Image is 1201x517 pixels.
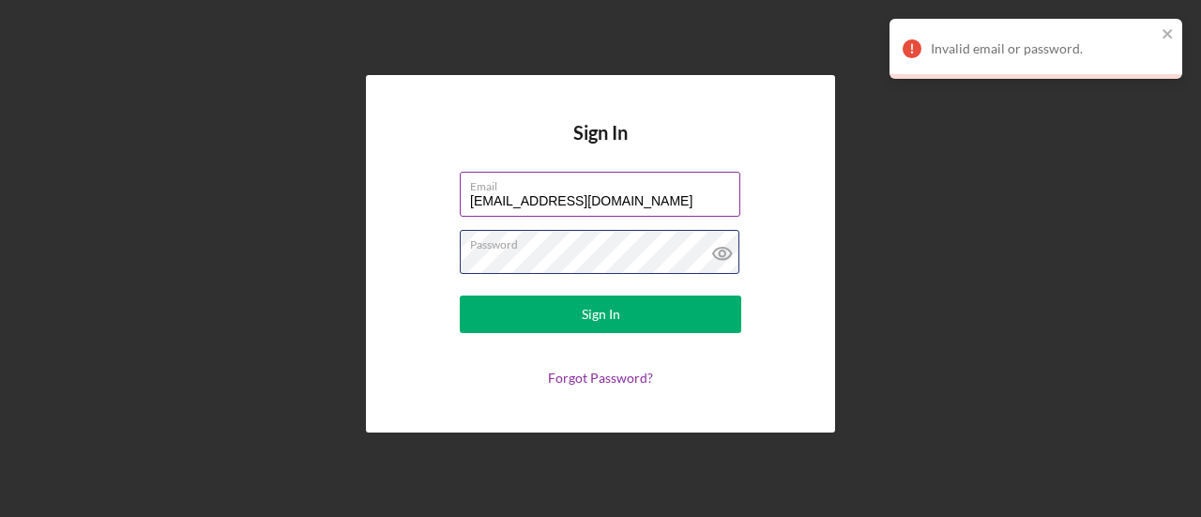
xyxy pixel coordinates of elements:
[460,296,741,333] button: Sign In
[582,296,620,333] div: Sign In
[470,231,740,251] label: Password
[548,370,653,386] a: Forgot Password?
[573,122,628,172] h4: Sign In
[931,41,1156,56] div: Invalid email or password.
[470,173,740,193] label: Email
[1162,26,1175,44] button: close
